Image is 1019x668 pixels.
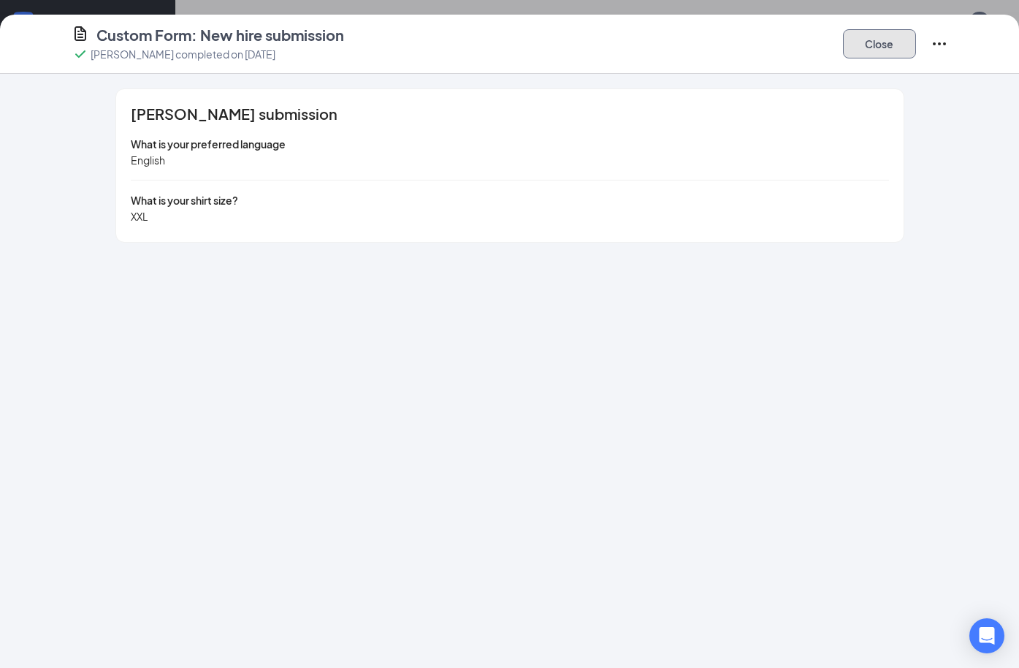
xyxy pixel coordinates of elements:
[969,618,1004,653] div: Open Intercom Messenger
[131,194,238,207] span: What is your shirt size?
[131,210,148,223] span: XXL
[91,47,275,61] p: [PERSON_NAME] completed on [DATE]
[931,35,948,53] svg: Ellipses
[131,107,337,121] span: [PERSON_NAME] submission
[131,137,286,151] span: What is your preferred language
[131,153,165,167] span: English
[96,25,344,45] h4: Custom Form: New hire submission
[72,25,89,42] svg: CustomFormIcon
[72,45,89,63] svg: Checkmark
[843,29,916,58] button: Close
